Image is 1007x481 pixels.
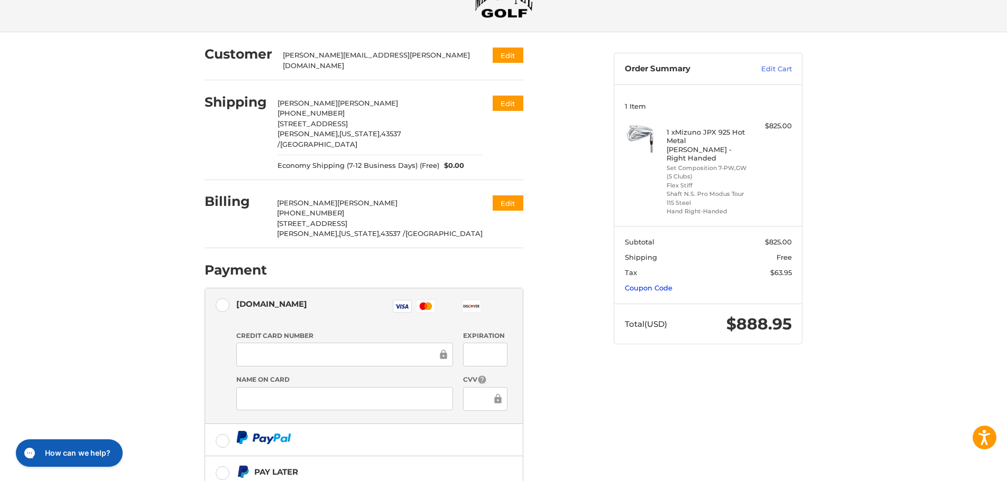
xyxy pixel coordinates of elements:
h3: 1 Item [625,102,792,110]
span: Total (USD) [625,319,667,329]
span: Tax [625,268,637,277]
span: [GEOGRAPHIC_DATA] [405,229,483,238]
span: [PERSON_NAME] [338,99,398,107]
span: [STREET_ADDRESS] [277,219,347,228]
span: [GEOGRAPHIC_DATA] [280,140,357,148]
span: Subtotal [625,238,654,246]
span: [STREET_ADDRESS] [278,119,348,128]
button: Edit [493,48,523,63]
span: [US_STATE], [339,229,381,238]
li: Set Composition 7-PW,GW (5 Clubs) [667,164,747,181]
h2: Payment [205,262,267,278]
img: Pay Later icon [236,465,250,478]
span: $888.95 [726,314,792,334]
span: [PERSON_NAME], [277,229,339,238]
div: [DOMAIN_NAME] [236,295,307,313]
span: $825.00 [765,238,792,246]
span: 43537 / [381,229,405,238]
h2: Billing [205,193,266,210]
span: [PERSON_NAME], [278,129,339,138]
li: Flex Stiff [667,181,747,190]
span: [PHONE_NUMBER] [277,209,344,217]
li: Hand Right-Handed [667,207,747,216]
div: [PERSON_NAME][EMAIL_ADDRESS][PERSON_NAME][DOMAIN_NAME] [283,50,473,71]
a: Coupon Code [625,284,672,292]
h2: Shipping [205,94,267,110]
img: PayPal icon [236,431,291,444]
span: $0.00 [439,161,465,171]
span: Shipping [625,253,657,261]
h3: Order Summary [625,64,738,74]
li: Shaft N.S. Pro Modus Tour 115 Steel [667,190,747,207]
span: [US_STATE], [339,129,381,138]
h2: Customer [205,46,272,62]
iframe: Gorgias live chat messenger [11,436,126,470]
span: [PERSON_NAME] [278,99,338,107]
label: CVV [463,375,507,385]
span: [PERSON_NAME] [277,199,337,207]
h4: 1 x Mizuno JPX 925 Hot Metal [PERSON_NAME] - Right Handed [667,128,747,162]
span: [PERSON_NAME] [337,199,398,207]
span: $63.95 [770,268,792,277]
label: Name on Card [236,375,453,384]
button: Edit [493,195,523,211]
span: 43537 / [278,129,401,148]
button: Edit [493,96,523,111]
div: Pay Later [254,463,457,480]
span: Economy Shipping (7-12 Business Days) (Free) [278,161,439,171]
span: Free [777,253,792,261]
label: Expiration [463,331,507,341]
div: $825.00 [750,121,792,131]
a: Edit Cart [738,64,792,74]
span: [PHONE_NUMBER] [278,109,345,117]
label: Credit Card Number [236,331,453,341]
